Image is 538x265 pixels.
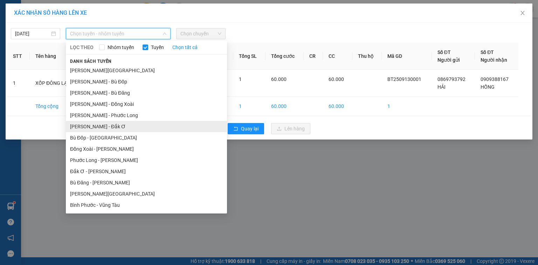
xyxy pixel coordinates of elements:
[265,97,304,116] td: 60.000
[66,121,227,132] li: [PERSON_NAME] - Đắk Ơ
[271,123,310,134] button: uploadLên hàng
[387,76,421,82] span: BT2509130001
[66,65,227,76] li: [PERSON_NAME][GEOGRAPHIC_DATA]
[54,47,63,54] span: CC :
[6,7,17,14] span: Gửi:
[241,125,258,132] span: Quay lại
[233,126,238,132] span: rollback
[66,110,227,121] li: [PERSON_NAME] - Phước Long
[66,87,227,98] li: [PERSON_NAME] - Bù Đăng
[513,4,532,23] button: Close
[66,155,227,166] li: Phước Long - [PERSON_NAME]
[437,49,451,55] span: Số ĐT
[66,76,227,87] li: [PERSON_NAME] - Bù Đốp
[228,123,264,134] button: rollbackQuay lại
[265,43,304,70] th: Tổng cước
[7,43,30,70] th: STT
[323,43,352,70] th: CC
[233,43,265,70] th: Tổng SL
[66,199,227,211] li: Bình Phước - Vũng Tàu
[382,43,432,70] th: Mã GD
[172,43,198,51] a: Chọn tất cả
[329,76,344,82] span: 60.000
[163,32,167,36] span: down
[105,43,137,51] span: Nhóm tuyến
[66,132,227,143] li: Bù Đốp - [GEOGRAPHIC_DATA]
[437,57,460,63] span: Người gửi
[55,23,111,31] div: [PERSON_NAME]
[70,28,166,39] span: Chọn tuyến - nhóm tuyến
[352,43,382,70] th: Thu hộ
[304,43,323,70] th: CR
[14,9,87,16] span: XÁC NHẬN SỐ HÀNG LÊN XE
[66,143,227,155] li: Đồng Xoài - [PERSON_NAME]
[271,76,287,82] span: 60.000
[239,76,242,82] span: 1
[437,84,446,90] span: HẢI
[180,28,221,39] span: Chọn chuyến
[70,43,94,51] span: LỌC THEO
[30,43,85,70] th: Tên hàng
[481,57,507,63] span: Người nhận
[66,98,227,110] li: [PERSON_NAME] - Đồng Xoài
[382,97,432,116] td: 1
[481,84,495,90] span: HỒNG
[148,43,167,51] span: Tuyến
[6,6,50,23] div: VP Bình Triệu
[66,188,227,199] li: [PERSON_NAME][GEOGRAPHIC_DATA]
[55,7,71,14] span: Nhận:
[481,49,494,55] span: Số ĐT
[66,58,116,64] span: Danh sách tuyến
[6,23,50,31] div: GIANG
[437,76,465,82] span: 0869793792
[481,76,509,82] span: 0909388167
[233,97,265,116] td: 1
[54,45,111,55] div: 40.000
[520,10,525,16] span: close
[7,70,30,97] td: 1
[30,97,85,116] td: Tổng cộng
[55,6,111,23] div: VP Đồng Xoài
[66,166,227,177] li: Đắk Ơ - [PERSON_NAME]
[66,177,227,188] li: Bù Đăng - [PERSON_NAME]
[15,30,50,38] input: 13/09/2025
[30,70,85,97] td: XỐP ĐÔNG LẠNH
[323,97,352,116] td: 60.000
